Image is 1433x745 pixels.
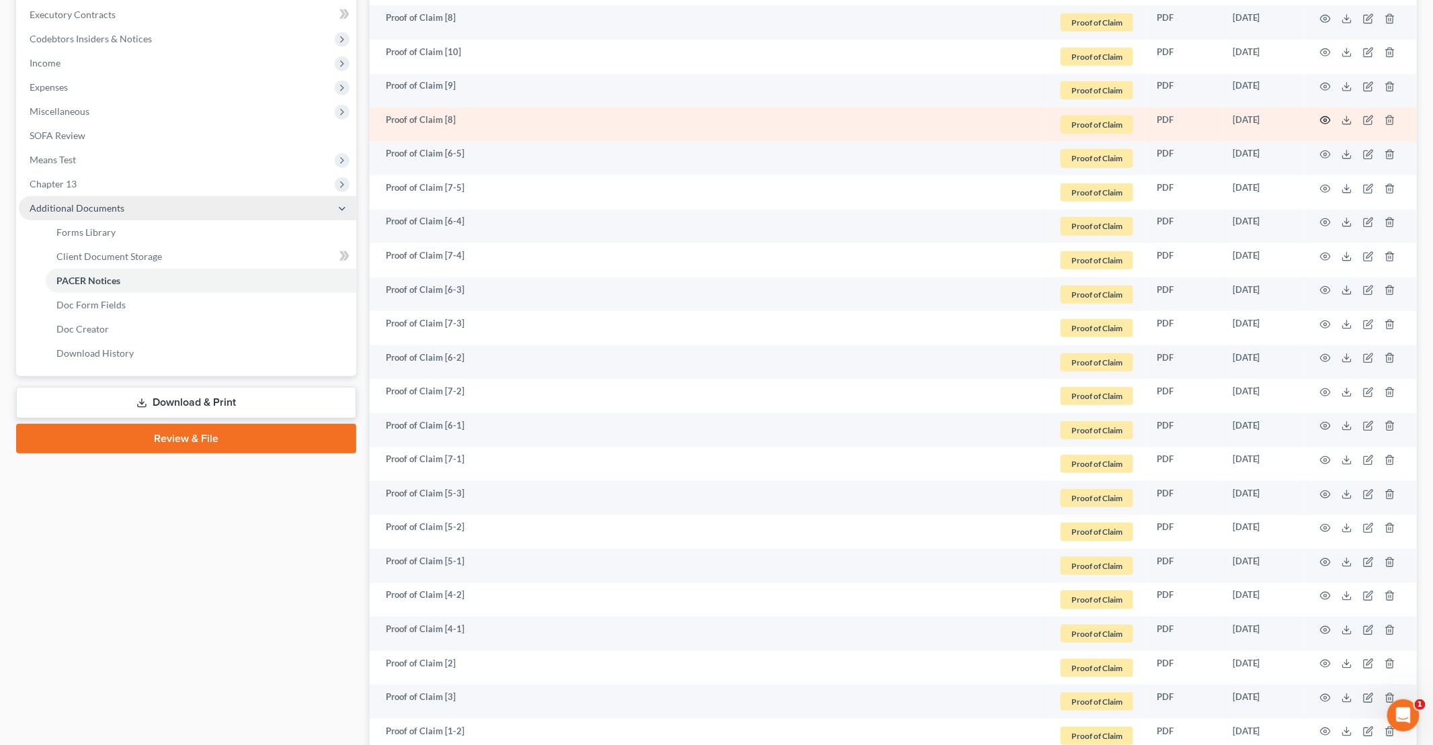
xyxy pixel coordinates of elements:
[1059,249,1135,271] a: Proof of Claim
[56,226,116,238] span: Forms Library
[370,5,1048,40] td: Proof of Claim [8]
[370,447,1048,482] td: Proof of Claim [7-1]
[1061,149,1133,167] span: Proof of Claim
[1222,515,1304,550] td: [DATE]
[1059,11,1135,34] a: Proof of Claim
[1059,283,1135,306] a: Proof of Claim
[1146,74,1222,108] td: PDF
[1387,699,1420,732] iframe: Intercom live chat
[370,74,1048,108] td: Proof of Claim [9]
[1146,311,1222,345] td: PDF
[1059,385,1135,407] a: Proof of Claim
[1415,699,1426,710] span: 1
[1146,345,1222,380] td: PDF
[1059,555,1135,577] a: Proof of Claim
[1059,46,1135,68] a: Proof of Claim
[1061,13,1133,32] span: Proof of Claim
[1222,651,1304,685] td: [DATE]
[46,317,356,341] a: Doc Creator
[370,277,1048,312] td: Proof of Claim [6-3]
[1059,215,1135,237] a: Proof of Claim
[1061,251,1133,269] span: Proof of Claim
[1059,657,1135,679] a: Proof of Claim
[1059,114,1135,136] a: Proof of Claim
[1146,5,1222,40] td: PDF
[19,3,356,27] a: Executory Contracts
[1146,175,1222,210] td: PDF
[370,345,1048,380] td: Proof of Claim [6-2]
[370,175,1048,210] td: Proof of Claim [7-5]
[1059,521,1135,543] a: Proof of Claim
[1061,319,1133,337] span: Proof of Claim
[1222,617,1304,651] td: [DATE]
[1146,515,1222,550] td: PDF
[56,323,109,335] span: Doc Creator
[1146,40,1222,74] td: PDF
[1146,243,1222,277] td: PDF
[1061,625,1133,643] span: Proof of Claim
[46,293,356,317] a: Doc Form Fields
[1061,81,1133,99] span: Proof of Claim
[370,379,1048,413] td: Proof of Claim [7-2]
[370,515,1048,550] td: Proof of Claim [5-2]
[30,130,85,141] span: SOFA Review
[1059,147,1135,169] a: Proof of Claim
[1061,116,1133,134] span: Proof of Claim
[1146,617,1222,651] td: PDF
[1061,693,1133,711] span: Proof of Claim
[19,124,356,148] a: SOFA Review
[46,220,356,245] a: Forms Library
[1061,489,1133,507] span: Proof of Claim
[1146,142,1222,176] td: PDF
[1146,107,1222,142] td: PDF
[1146,277,1222,312] td: PDF
[1222,311,1304,345] td: [DATE]
[1222,210,1304,244] td: [DATE]
[1061,557,1133,575] span: Proof of Claim
[46,269,356,293] a: PACER Notices
[1059,351,1135,374] a: Proof of Claim
[370,311,1048,345] td: Proof of Claim [7-3]
[1222,481,1304,515] td: [DATE]
[1222,74,1304,108] td: [DATE]
[1061,523,1133,541] span: Proof of Claim
[1061,421,1133,439] span: Proof of Claim
[1061,590,1133,609] span: Proof of Claim
[1146,549,1222,583] td: PDF
[1222,243,1304,277] td: [DATE]
[30,105,89,117] span: Miscellaneous
[1061,353,1133,371] span: Proof of Claim
[56,275,120,286] span: PACER Notices
[1222,549,1304,583] td: [DATE]
[1146,651,1222,685] td: PDF
[30,9,116,20] span: Executory Contracts
[1061,183,1133,202] span: Proof of Claim
[370,685,1048,719] td: Proof of Claim [3]
[1061,48,1133,66] span: Proof of Claim
[16,387,356,419] a: Download & Print
[370,481,1048,515] td: Proof of Claim [5-3]
[30,81,68,93] span: Expenses
[30,178,77,189] span: Chapter 13
[46,245,356,269] a: Client Document Storage
[1061,217,1133,235] span: Proof of Claim
[1146,583,1222,617] td: PDF
[1222,379,1304,413] td: [DATE]
[1146,447,1222,482] td: PDF
[1146,413,1222,447] td: PDF
[56,299,126,310] span: Doc Form Fields
[1059,317,1135,339] a: Proof of Claim
[1059,453,1135,475] a: Proof of Claim
[1059,691,1135,713] a: Proof of Claim
[370,549,1048,583] td: Proof of Claim [5-1]
[56,347,134,359] span: Download History
[30,33,152,44] span: Codebtors Insiders & Notices
[30,202,124,214] span: Additional Documents
[370,142,1048,176] td: Proof of Claim [6-5]
[370,583,1048,617] td: Proof of Claim [4-2]
[1061,455,1133,473] span: Proof of Claim
[1059,487,1135,509] a: Proof of Claim
[1059,623,1135,645] a: Proof of Claim
[30,57,60,69] span: Income
[1146,379,1222,413] td: PDF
